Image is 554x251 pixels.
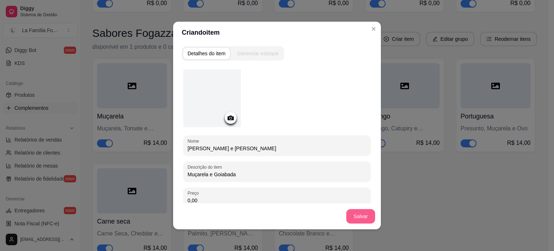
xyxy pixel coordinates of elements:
[188,50,225,57] div: Detalhes do item
[188,164,224,170] label: Descrição do item
[188,197,366,204] input: Preço
[173,22,381,43] header: Criando item
[188,138,202,144] label: Nome
[182,46,284,61] div: complement-group
[188,190,201,196] label: Preço
[237,50,278,57] div: Gerenciar estoque
[346,209,375,224] button: Salvar
[188,171,366,178] input: Descrição do item
[368,23,379,35] button: Close
[188,145,366,152] input: Nome
[182,46,372,61] div: complement-group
